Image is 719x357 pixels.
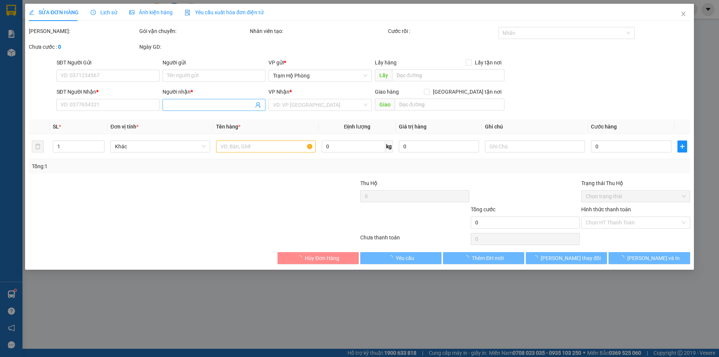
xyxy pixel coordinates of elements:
button: Close [673,4,694,25]
span: edit [29,10,34,15]
span: SL [53,124,59,130]
div: Trạng thái Thu Hộ [581,179,690,187]
span: Lấy [375,69,392,81]
div: Chưa cước : [29,43,138,51]
input: Ghi Chú [485,140,585,152]
img: logo.jpg [9,9,47,47]
span: kg [385,140,393,152]
button: Yêu cầu [360,252,442,264]
div: SĐT Người Nhận [57,88,160,96]
button: delete [32,140,44,152]
span: Hủy Đơn Hàng [305,254,339,262]
span: Yêu cầu [396,254,414,262]
input: Dọc đường [392,69,504,81]
label: Hình thức thanh toán [581,206,631,212]
span: Đơn vị tính [110,124,139,130]
span: Tên hàng [216,124,240,130]
th: Ghi chú [482,119,588,134]
span: Yêu cầu xuất hóa đơn điện tử [185,9,264,15]
button: plus [677,140,687,152]
span: close [680,11,686,17]
div: Người nhận [163,88,266,96]
div: VP gửi [269,58,372,67]
div: Gói vận chuyển: [139,27,248,35]
div: Nhân viên tạo: [250,27,386,35]
span: Khác [115,141,206,152]
div: Ngày GD: [139,43,248,51]
span: Định lượng [344,124,371,130]
span: Tổng cước [471,206,495,212]
span: loading [388,255,396,260]
span: SỬA ĐƠN HÀNG [29,9,79,15]
span: Lịch sử [91,9,117,15]
li: Hotline: 02839552959 [70,28,313,37]
img: icon [185,10,191,16]
span: Thu Hộ [360,180,377,186]
b: GỬI : Trạm Hộ Phòng [9,54,107,67]
button: Hủy Đơn Hàng [277,252,359,264]
div: [PERSON_NAME]: [29,27,138,35]
span: [PERSON_NAME] thay đổi [541,254,601,262]
span: picture [129,10,134,15]
li: 26 Phó Cơ Điều, Phường 12 [70,18,313,28]
div: Chưa thanh toán [359,233,470,246]
span: Chọn trạng thái [586,191,686,202]
button: [PERSON_NAME] và In [609,252,690,264]
button: Thêm ĐH mới [443,252,524,264]
span: Lấy tận nơi [472,58,504,67]
div: Tổng: 1 [32,162,277,170]
span: Giao [375,99,395,111]
span: loading [464,255,472,260]
input: Dọc đường [395,99,504,111]
span: loading [297,255,305,260]
div: Cước rồi : [388,27,497,35]
span: Giao hàng [375,89,399,95]
span: [GEOGRAPHIC_DATA] tận nơi [430,88,504,96]
input: VD: Bàn, Ghế [216,140,316,152]
span: Ảnh kiện hàng [129,9,173,15]
span: plus [678,143,687,149]
div: SĐT Người Gửi [57,58,160,67]
span: user-add [255,102,261,108]
div: Người gửi [163,58,266,67]
b: 0 [58,44,61,50]
span: [PERSON_NAME] và In [627,254,680,262]
button: [PERSON_NAME] thay đổi [526,252,607,264]
span: Thêm ĐH mới [472,254,504,262]
span: Lấy hàng [375,60,397,66]
span: Cước hàng [591,124,617,130]
span: Trạm Hộ Phòng [273,70,367,81]
span: loading [619,255,627,260]
span: clock-circle [91,10,96,15]
span: Giá trị hàng [399,124,427,130]
span: VP Nhận [269,89,290,95]
span: loading [533,255,541,260]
